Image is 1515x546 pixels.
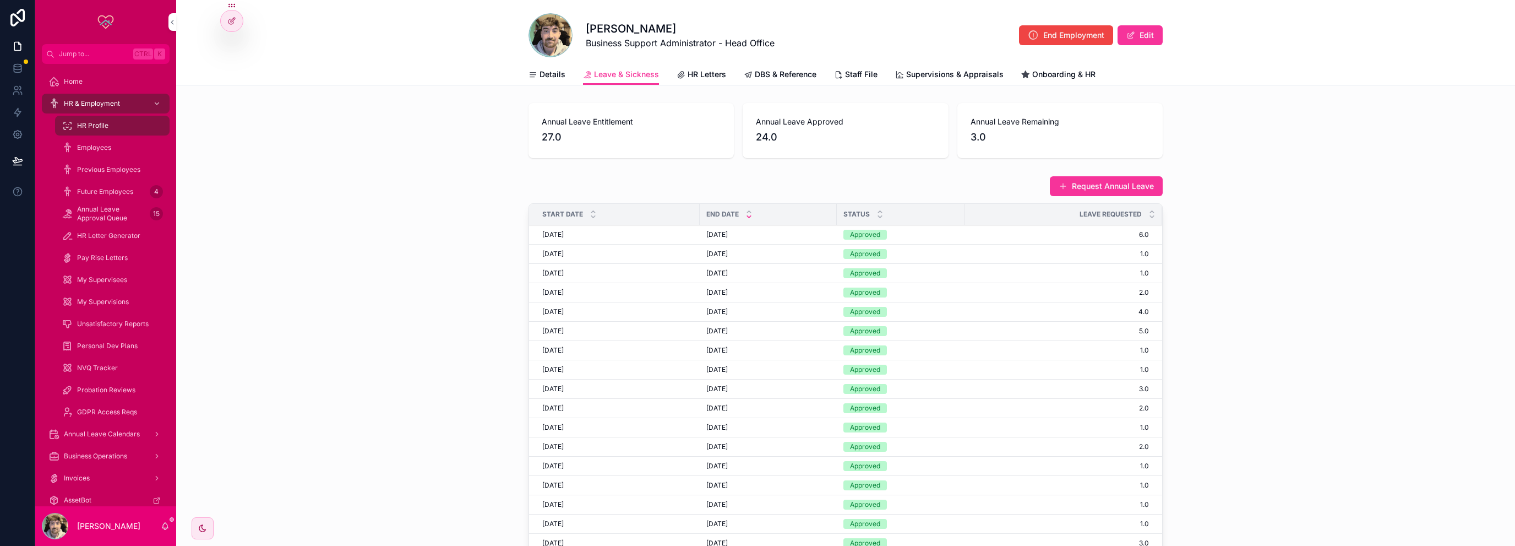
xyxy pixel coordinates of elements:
[756,129,935,145] span: 24.0
[64,430,140,439] span: Annual Leave Calendars
[965,385,1149,393] span: 3.0
[1019,25,1113,45] button: End Employment
[706,442,830,451] a: [DATE]
[706,307,830,316] a: [DATE]
[843,268,958,278] a: Approved
[850,268,880,278] div: Approved
[843,326,958,336] a: Approved
[843,230,958,240] a: Approved
[1021,64,1096,87] a: Onboarding & HR
[133,48,153,60] span: Ctrl
[542,250,693,258] a: [DATE]
[77,275,127,284] span: My Supervisees
[35,64,176,506] div: scrollable content
[706,346,830,355] a: [DATE]
[542,307,693,316] a: [DATE]
[706,307,728,316] span: [DATE]
[77,187,133,196] span: Future Employees
[706,462,728,471] span: [DATE]
[155,50,164,58] span: K
[706,423,728,432] span: [DATE]
[850,384,880,394] div: Approved
[42,44,170,64] button: Jump to...CtrlK
[965,462,1149,471] a: 1.0
[539,69,565,80] span: Details
[55,138,170,158] a: Employees
[843,365,958,375] a: Approved
[706,230,728,239] span: [DATE]
[706,481,728,490] span: [DATE]
[706,365,830,374] a: [DATE]
[586,21,775,36] h1: [PERSON_NAME]
[528,64,565,87] a: Details
[850,442,880,452] div: Approved
[834,64,878,87] a: Staff File
[965,500,1149,509] span: 1.0
[97,13,115,31] img: App logo
[843,423,958,433] a: Approved
[77,320,149,328] span: Unsatisfactory Reports
[55,270,170,290] a: My Supervisees
[77,165,140,174] span: Previous Employees
[594,69,659,80] span: Leave & Sickness
[542,481,693,490] a: [DATE]
[965,423,1149,432] a: 1.0
[850,249,880,259] div: Approved
[965,327,1149,336] a: 5.0
[1118,25,1163,45] button: Edit
[677,64,726,87] a: HR Letters
[850,423,880,433] div: Approved
[965,442,1149,451] a: 2.0
[542,288,693,297] a: [DATE]
[850,500,880,510] div: Approved
[150,185,163,198] div: 4
[77,298,129,306] span: My Supervisions
[965,404,1149,413] a: 2.0
[706,365,728,374] span: [DATE]
[542,210,583,219] span: Start Date
[77,342,138,350] span: Personal Dev Plans
[42,94,170,113] a: HR & Employment
[42,424,170,444] a: Annual Leave Calendars
[843,210,870,219] span: Status
[542,423,564,432] span: [DATE]
[965,250,1149,258] a: 1.0
[965,269,1149,278] a: 1.0
[706,250,728,258] span: [DATE]
[64,496,91,505] span: AssetBot
[965,520,1149,528] span: 1.0
[542,129,721,145] span: 27.0
[542,230,564,239] span: [DATE]
[542,230,693,239] a: [DATE]
[965,346,1149,355] a: 1.0
[706,288,728,297] span: [DATE]
[55,314,170,334] a: Unsatisfactory Reports
[542,327,693,336] a: [DATE]
[542,385,564,393] span: [DATE]
[850,403,880,413] div: Approved
[55,380,170,400] a: Probation Reviews
[744,64,816,87] a: DBS & Reference
[965,307,1149,316] span: 4.0
[542,250,564,258] span: [DATE]
[965,481,1149,490] a: 1.0
[55,292,170,312] a: My Supervisions
[850,230,880,240] div: Approved
[542,462,564,471] span: [DATE]
[542,520,693,528] a: [DATE]
[850,288,880,298] div: Approved
[1050,176,1163,196] button: Request Annual Leave
[542,365,693,374] a: [DATE]
[77,143,111,152] span: Employees
[706,481,830,490] a: [DATE]
[706,288,830,297] a: [DATE]
[542,346,693,355] a: [DATE]
[965,365,1149,374] a: 1.0
[843,480,958,490] a: Approved
[850,345,880,355] div: Approved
